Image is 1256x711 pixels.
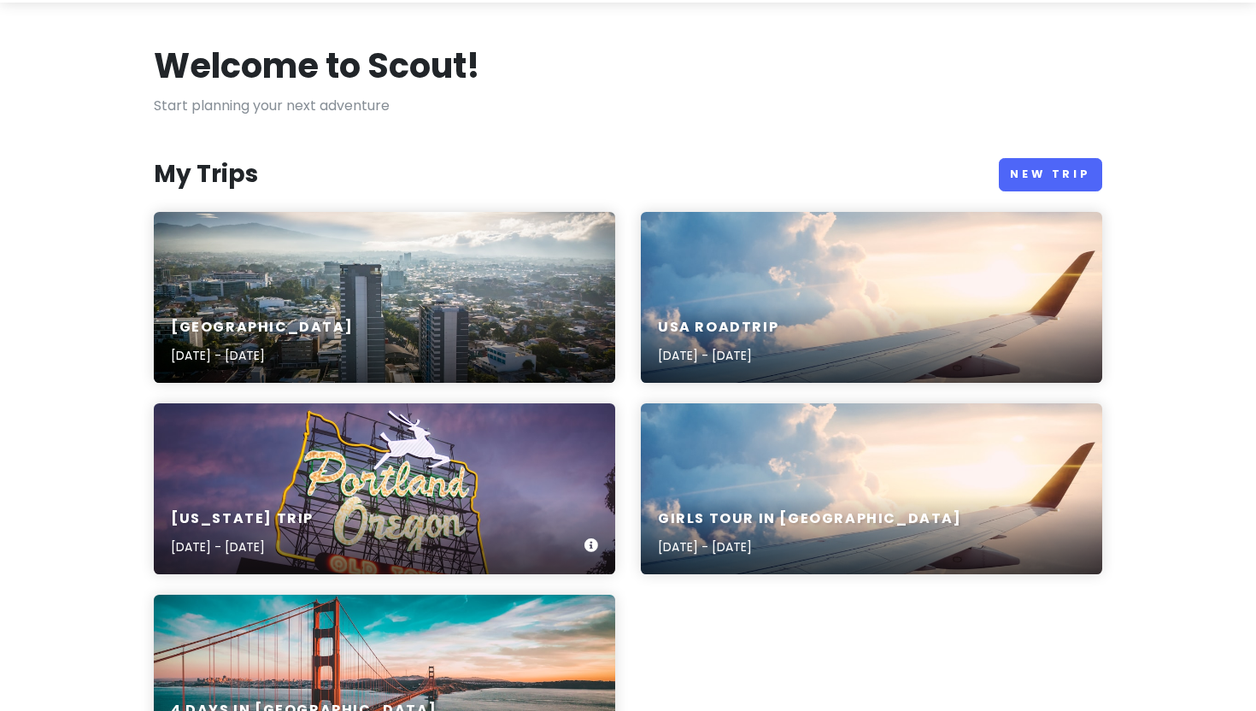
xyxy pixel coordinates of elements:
p: [DATE] - [DATE] [658,346,778,365]
h6: USA Roadtrip [658,319,778,337]
p: [DATE] - [DATE] [658,538,962,556]
a: aerial photography of airlinerUSA Roadtrip[DATE] - [DATE] [641,212,1102,383]
h6: [GEOGRAPHIC_DATA] [171,319,353,337]
h1: Welcome to Scout! [154,44,480,88]
p: [DATE] - [DATE] [171,538,314,556]
h6: [US_STATE] Trip [171,510,314,528]
h6: Girls tour in [GEOGRAPHIC_DATA] [658,510,962,528]
a: aerial photography of airlinerGirls tour in [GEOGRAPHIC_DATA][DATE] - [DATE] [641,403,1102,574]
a: a view of a city with tall buildings[GEOGRAPHIC_DATA][DATE] - [DATE] [154,212,615,383]
p: [DATE] - [DATE] [171,346,353,365]
a: Portland Oregon Old Town neon signage during night time[US_STATE] Trip[DATE] - [DATE] [154,403,615,574]
p: Start planning your next adventure [154,95,1102,117]
a: New Trip [999,158,1102,191]
h3: My Trips [154,159,258,190]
